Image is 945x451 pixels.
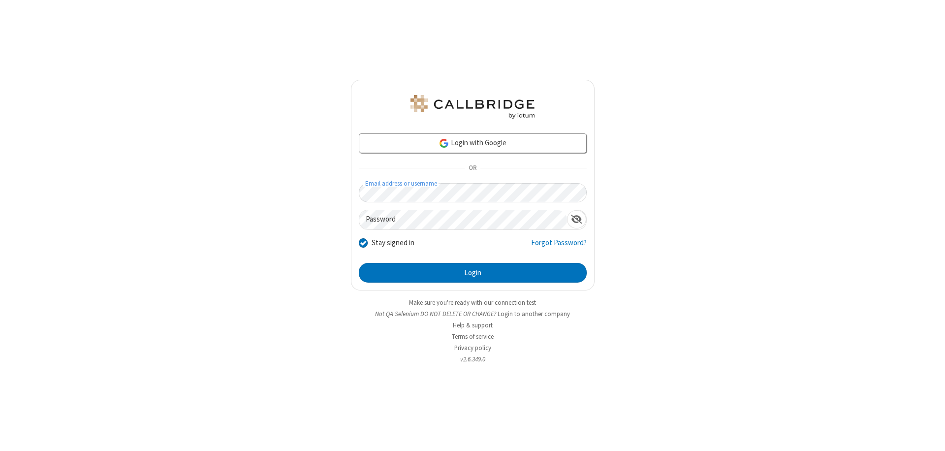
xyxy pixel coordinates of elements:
img: google-icon.png [439,138,449,149]
li: v2.6.349.0 [351,354,595,364]
img: QA Selenium DO NOT DELETE OR CHANGE [409,95,536,119]
input: Email address or username [359,183,587,202]
div: Show password [567,210,586,228]
span: OR [465,161,480,175]
input: Password [359,210,567,229]
button: Login to another company [498,309,570,319]
a: Privacy policy [454,344,491,352]
li: Not QA Selenium DO NOT DELETE OR CHANGE? [351,309,595,319]
a: Help & support [453,321,493,329]
a: Forgot Password? [531,237,587,256]
a: Terms of service [452,332,494,341]
label: Stay signed in [372,237,414,249]
a: Make sure you're ready with our connection test [409,298,536,307]
button: Login [359,263,587,283]
a: Login with Google [359,133,587,153]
